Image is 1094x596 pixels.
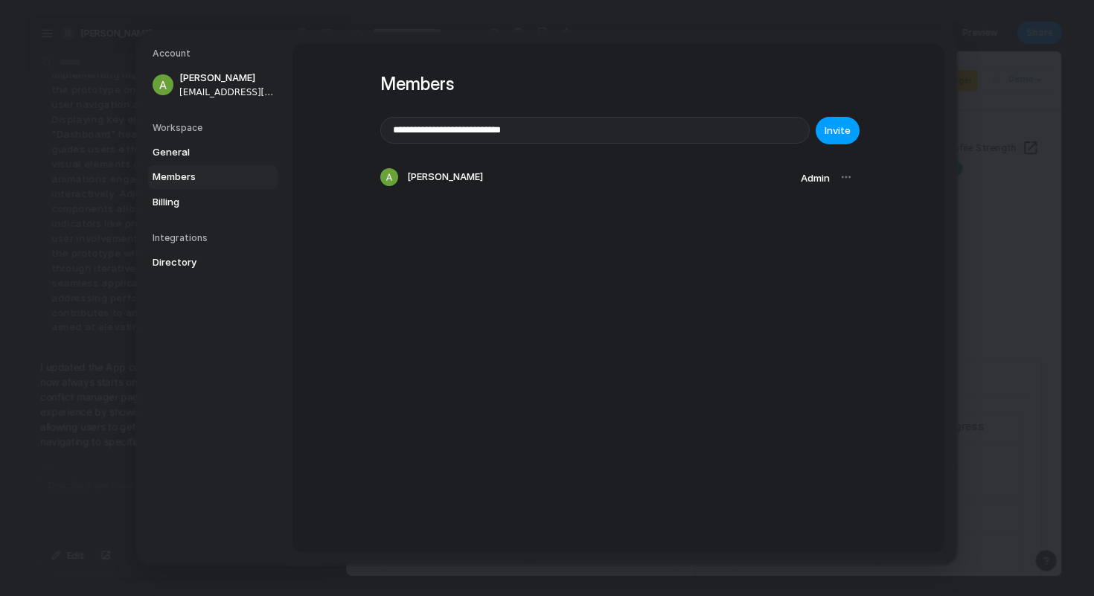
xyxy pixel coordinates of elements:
[153,145,248,160] span: General
[148,165,278,189] a: Members
[153,231,278,245] h5: Integrations
[466,423,491,450] span: 0
[12,16,42,46] img: Agriplace
[146,40,204,51] span: Lab analyses
[816,117,860,144] button: Invite
[54,12,101,22] span: Dashboard
[238,388,310,402] span: Not compliant
[34,165,354,194] div: My tasks
[368,11,411,22] span: Requests
[399,335,719,364] div: Outgoing requests
[24,283,117,304] span: Summaries
[598,94,706,109] span: Public Profile Strength
[148,66,278,103] a: [PERSON_NAME][EMAIL_ADDRESS][DOMAIN_NAME]
[310,12,350,22] span: Products
[546,521,572,548] span: 0
[148,251,278,275] a: Directory
[34,335,354,364] div: All requirements
[500,486,618,500] span: Unresolved messages
[626,423,651,450] span: 0
[153,195,248,210] span: Billing
[598,115,626,132] span: Low
[119,12,213,22] span: Compliance overview
[676,23,691,38] img: Demo
[153,255,248,270] span: Directory
[439,388,519,402] span: To be reviewed
[261,423,287,450] span: 0
[54,39,116,50] span: Requirements
[148,190,278,214] a: Billing
[578,20,665,42] button: Conflict Manager
[179,86,275,99] span: [EMAIL_ADDRESS][DOMAIN_NAME]
[101,423,127,450] span: 0
[380,71,857,97] h1: Members
[148,141,278,164] a: General
[801,172,830,184] span: Admin
[441,11,492,22] span: Documents
[230,12,292,22] span: Organisations
[153,121,278,135] h5: Workspace
[179,71,275,86] span: [PERSON_NAME]
[159,486,230,500] span: Expiring Soon
[135,207,252,221] span: ✨ You're all done! ✨
[607,388,672,402] span: No progress
[153,47,278,60] h5: Account
[222,39,339,50] span: Sustainability assessment
[24,99,149,129] span: Dashboard
[407,170,483,185] span: [PERSON_NAME]
[825,124,851,138] span: Invite
[66,388,162,402] span: Partially compliant
[153,170,248,185] span: Members
[697,23,723,38] p: Demo
[182,521,207,548] span: 0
